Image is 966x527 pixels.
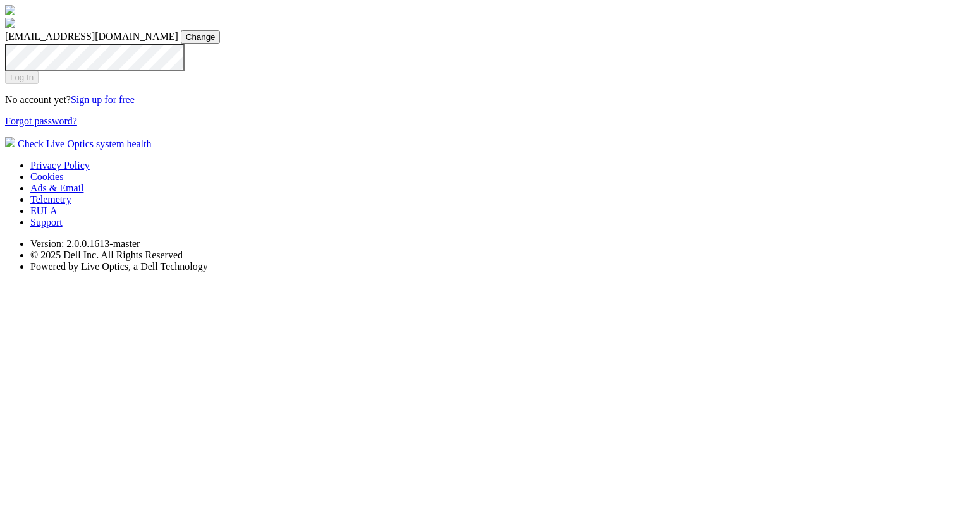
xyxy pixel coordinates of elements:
p: No account yet? [5,94,961,106]
a: Support [30,217,63,227]
img: liveoptics-logo.svg [5,5,15,15]
span: [EMAIL_ADDRESS][DOMAIN_NAME] [5,31,178,42]
li: Version: 2.0.0.1613-master [30,238,961,250]
a: Telemetry [30,194,71,205]
input: Log In [5,71,39,84]
img: liveoptics-word.svg [5,18,15,28]
a: Sign up for free [71,94,135,105]
li: © 2025 Dell Inc. All Rights Reserved [30,250,961,261]
input: Change [181,30,221,44]
a: Forgot password? [5,116,77,126]
a: Privacy Policy [30,160,90,171]
a: Ads & Email [30,183,83,193]
a: Cookies [30,171,63,182]
a: EULA [30,205,58,216]
li: Powered by Live Optics, a Dell Technology [30,261,961,272]
a: Check Live Optics system health [18,138,152,149]
img: status-check-icon.svg [5,137,15,147]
